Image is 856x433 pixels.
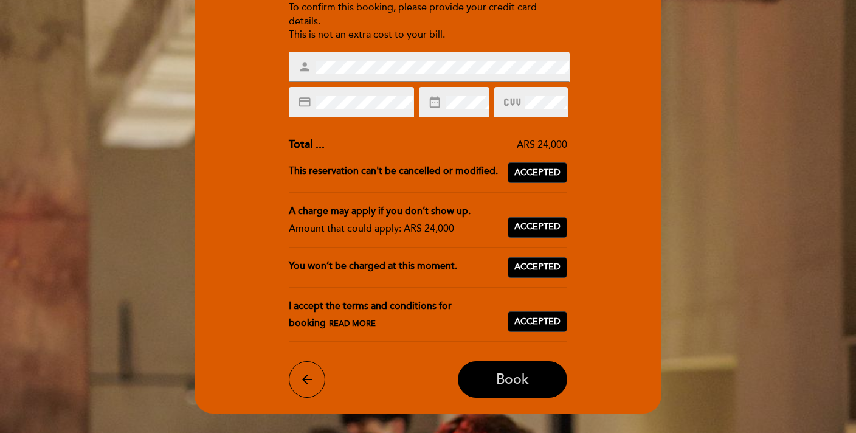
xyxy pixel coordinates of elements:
[298,60,311,74] i: person
[508,311,567,332] button: Accepted
[289,1,568,43] div: To confirm this booking, please provide your credit card details. This is not an extra cost to yo...
[508,162,567,183] button: Accepted
[508,217,567,238] button: Accepted
[496,371,529,388] span: Book
[325,138,568,152] div: ARS 24,000
[458,361,567,398] button: Book
[289,297,508,333] div: I accept the terms and conditions for booking
[300,372,314,387] i: arrow_back
[298,95,311,109] i: credit_card
[329,319,376,328] span: Read more
[428,95,441,109] i: date_range
[289,361,325,398] button: arrow_back
[289,220,499,238] div: Amount that could apply: ARS 24,000
[289,257,508,278] div: You won’t be charged at this moment.
[514,221,561,234] span: Accepted
[289,162,508,183] div: This reservation can't be cancelled or modified.
[514,316,561,328] span: Accepted
[514,167,561,179] span: Accepted
[514,261,561,274] span: Accepted
[289,203,499,220] div: A charge may apply if you don’t show up.
[508,257,567,278] button: Accepted
[289,137,325,151] span: Total ...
